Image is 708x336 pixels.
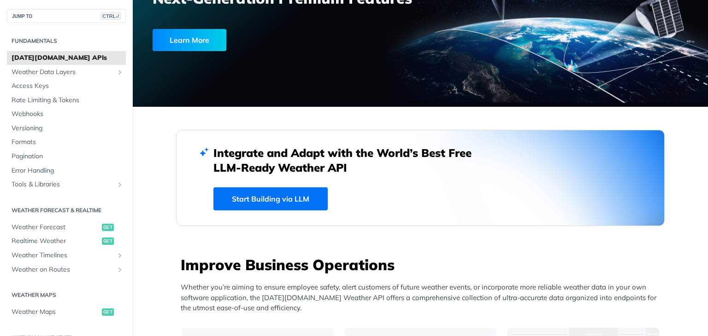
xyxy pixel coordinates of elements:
[7,79,126,93] a: Access Keys
[7,135,126,149] a: Formats
[12,96,124,105] span: Rate Limiting & Tokens
[102,224,114,231] span: get
[213,187,328,210] a: Start Building via LLM
[7,9,126,23] button: JUMP TOCTRL-/
[12,180,114,189] span: Tools & Libraries
[7,150,126,163] a: Pagination
[181,282,665,313] p: Whether you’re aiming to ensure employee safety, alert customers of future weather events, or inc...
[7,220,126,234] a: Weather Forecastget
[12,152,124,161] span: Pagination
[12,124,124,133] span: Versioning
[12,251,114,260] span: Weather Timelines
[116,69,124,76] button: Show subpages for Weather Data Layers
[116,181,124,188] button: Show subpages for Tools & Libraries
[213,145,485,175] h2: Integrate and Adapt with the World’s Best Free LLM-Ready Weather API
[7,305,126,319] a: Weather Mapsget
[12,265,114,274] span: Weather on Routes
[116,266,124,273] button: Show subpages for Weather on Routes
[153,29,375,51] a: Learn More
[100,12,121,20] span: CTRL-/
[12,53,124,63] span: [DATE][DOMAIN_NAME] APIs
[12,166,124,175] span: Error Handling
[7,234,126,248] a: Realtime Weatherget
[7,178,126,191] a: Tools & LibrariesShow subpages for Tools & Libraries
[7,291,126,299] h2: Weather Maps
[181,255,665,275] h3: Improve Business Operations
[7,206,126,214] h2: Weather Forecast & realtime
[12,138,124,147] span: Formats
[102,238,114,245] span: get
[7,164,126,178] a: Error Handling
[7,65,126,79] a: Weather Data LayersShow subpages for Weather Data Layers
[153,29,226,51] div: Learn More
[12,237,100,246] span: Realtime Weather
[7,93,126,107] a: Rate Limiting & Tokens
[7,107,126,121] a: Webhooks
[12,223,100,232] span: Weather Forecast
[7,249,126,262] a: Weather TimelinesShow subpages for Weather Timelines
[12,110,124,119] span: Webhooks
[116,252,124,259] button: Show subpages for Weather Timelines
[12,307,100,317] span: Weather Maps
[7,263,126,277] a: Weather on RoutesShow subpages for Weather on Routes
[7,51,126,65] a: [DATE][DOMAIN_NAME] APIs
[12,81,124,91] span: Access Keys
[102,308,114,316] span: get
[12,68,114,77] span: Weather Data Layers
[7,122,126,135] a: Versioning
[7,37,126,45] h2: Fundamentals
